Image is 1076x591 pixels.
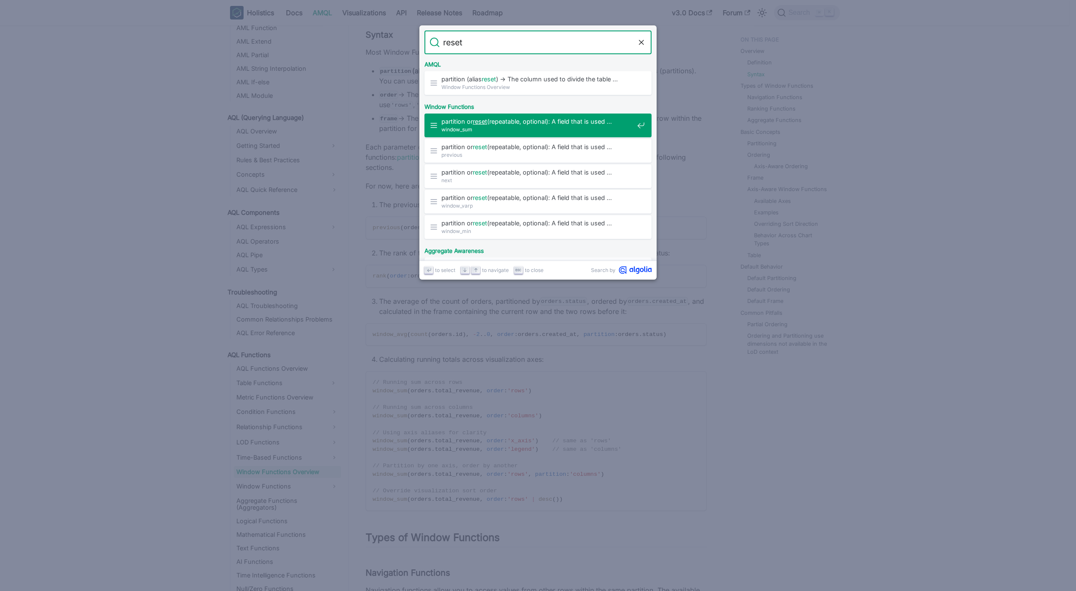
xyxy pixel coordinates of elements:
span: to close [525,266,544,274]
span: to navigate [482,266,509,274]
span: partition or (repeatable, optional): A field that is used … [441,219,634,227]
a: Search byAlgolia [591,266,652,274]
span: partition or (repeatable, optional): A field that is used … [441,117,634,125]
mark: reset [473,118,487,125]
a: partition orreset(repeatable, optional): A field that is used …window_min [424,215,652,239]
span: partition or (repeatable, optional): A field that is used … [441,143,634,151]
span: partition or (repeatable, optional): A field that is used … [441,194,634,202]
input: Search docs [440,31,636,54]
span: Window Functions Overview [441,83,634,91]
span: window_min [441,227,634,235]
a: partition orreset(repeatable, optional): A field that is used …window_varp [424,190,652,214]
span: window_sum [441,125,634,133]
mark: reset [482,75,496,83]
span: partition (alias ) -> The column used to divide the table … [441,75,634,83]
span: next [441,176,634,184]
svg: Arrow up [473,267,479,273]
a: The countdownresets whenever:Pre-aggregate Persistence [424,258,652,281]
svg: Escape key [515,267,521,273]
mark: reset [473,143,487,150]
mark: reset [473,194,487,201]
span: to select [435,266,455,274]
mark: reset [473,219,487,227]
span: partition or (repeatable, optional): A field that is used … [441,168,634,176]
svg: Arrow down [462,267,468,273]
a: partition orreset(repeatable, optional): A field that is used …window_sum [424,114,652,137]
span: window_varp [441,202,634,210]
svg: Algolia [619,266,652,274]
span: previous [441,151,634,159]
span: Search by [591,266,616,274]
div: AMQL [423,54,653,71]
a: partition orreset(repeatable, optional): A field that is used …previous [424,139,652,163]
mark: reset [473,169,487,176]
div: Aggregate Awareness [423,241,653,258]
button: Clear the query [636,37,646,47]
svg: Enter key [426,267,432,273]
a: partition orreset(repeatable, optional): A field that is used …next [424,164,652,188]
a: partition (aliasreset) -> The column used to divide the table …Window Functions Overview [424,71,652,95]
div: Window Functions [423,97,653,114]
